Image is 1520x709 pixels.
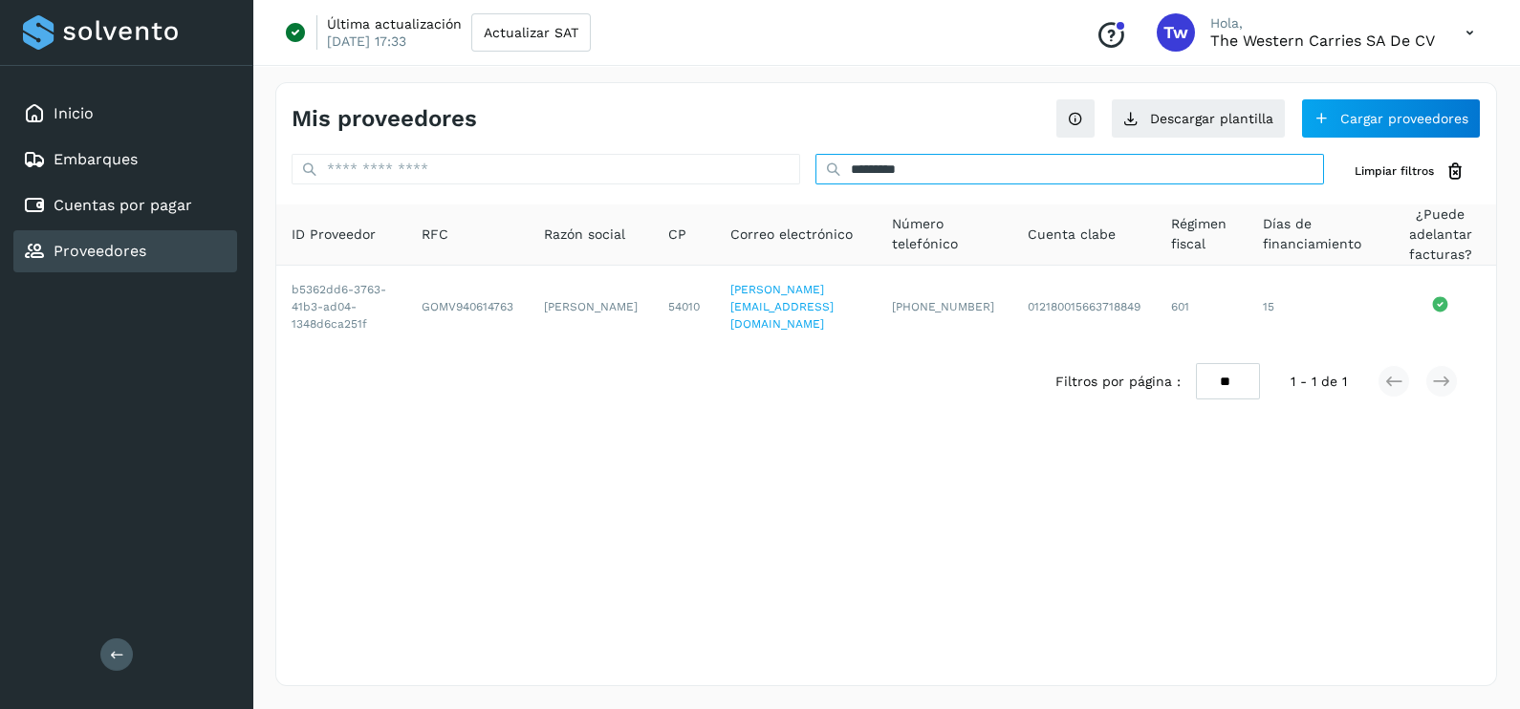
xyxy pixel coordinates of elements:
button: Cargar proveedores [1301,98,1481,139]
button: Descargar plantilla [1111,98,1286,139]
a: Proveedores [54,242,146,260]
span: Régimen fiscal [1171,214,1232,254]
span: CP [668,225,686,245]
span: RFC [422,225,448,245]
td: [PERSON_NAME] [529,266,653,348]
td: 601 [1156,266,1248,348]
div: Proveedores [13,230,237,272]
a: Embarques [54,150,138,168]
h4: Mis proveedores [292,105,477,133]
p: [DATE] 17:33 [327,32,406,50]
div: Inicio [13,93,237,135]
span: ¿Puede adelantar facturas? [1400,204,1481,265]
button: Actualizar SAT [471,13,591,52]
span: Razón social [544,225,625,245]
span: ID Proveedor [292,225,376,245]
span: Días de financiamiento [1263,214,1369,254]
span: Actualizar SAT [484,26,578,39]
p: The western carries SA de CV [1210,32,1435,50]
button: Limpiar filtros [1339,154,1481,189]
td: GOMV940614763 [406,266,529,348]
td: 012180015663718849 [1012,266,1156,348]
div: Cuentas por pagar [13,184,237,226]
div: Embarques [13,139,237,181]
a: Inicio [54,104,94,122]
span: Número telefónico [892,214,997,254]
td: 54010 [653,266,715,348]
a: [PERSON_NAME][EMAIL_ADDRESS][DOMAIN_NAME] [730,283,834,331]
p: Última actualización [327,15,462,32]
span: Correo electrónico [730,225,853,245]
td: 15 [1248,266,1384,348]
span: [PHONE_NUMBER] [892,300,994,313]
td: b5362dd6-3763-41b3-ad04-1348d6ca251f [276,266,406,348]
span: 1 - 1 de 1 [1291,372,1347,392]
span: Cuenta clabe [1028,225,1116,245]
p: Hola, [1210,15,1435,32]
span: Filtros por página : [1055,372,1181,392]
span: Limpiar filtros [1355,162,1434,180]
a: Cuentas por pagar [54,196,192,214]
